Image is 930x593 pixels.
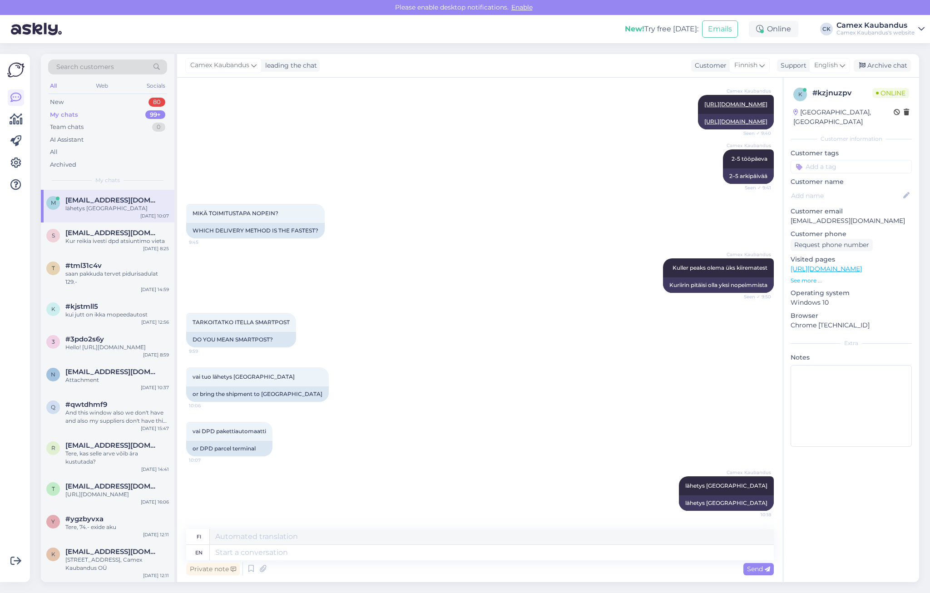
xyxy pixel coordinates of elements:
[791,135,912,143] div: Customer information
[186,223,325,238] div: WHICH DELIVERY METHOD IS THE FASTEST?
[791,353,912,362] p: Notes
[189,457,223,464] span: 10:07
[193,319,290,326] span: TARKOITATKO ITELLA SMARTPOST
[820,23,833,35] div: CK
[189,402,223,409] span: 10:06
[65,237,169,245] div: Kur reikia ivesti dpd atsiuntimo vieta
[791,207,912,216] p: Customer email
[747,565,770,573] span: Send
[189,348,223,355] span: 9:59
[186,441,272,456] div: or DPD parcel terminal
[65,441,160,450] span: raknor@mail.ee
[737,511,771,518] span: 10:18
[65,556,169,572] div: [STREET_ADDRESS], Camex Kaubandus OÜ
[50,98,64,107] div: New
[65,450,169,466] div: Tere, kas selle arve võib ära kustutada?
[65,515,104,523] span: #ygzbyvxa
[50,135,84,144] div: AI Assistant
[65,368,160,376] span: nev-irina@mail.ru
[673,264,767,271] span: Kuller peaks olema üks kiirematest
[141,286,169,293] div: [DATE] 14:59
[186,332,296,347] div: DO YOU MEAN SMARTPOST?
[65,376,169,384] div: Attachment
[734,60,757,70] span: Finnish
[65,490,169,499] div: [URL][DOMAIN_NAME]
[704,118,767,125] a: [URL][DOMAIN_NAME]
[51,518,55,525] span: y
[65,270,169,286] div: saan pakkuda tervet pidurisadulat 129.-
[143,245,169,252] div: [DATE] 8:25
[95,176,120,184] span: My chats
[791,265,862,273] a: [URL][DOMAIN_NAME]
[814,60,838,70] span: English
[195,545,203,560] div: en
[152,123,165,132] div: 0
[141,466,169,473] div: [DATE] 14:41
[193,210,278,217] span: MIKÄ TOIMITUSTAPA NOPEIN?
[51,199,56,206] span: m
[702,20,738,38] button: Emails
[723,168,774,184] div: 2–5 arkipäivää
[141,499,169,505] div: [DATE] 16:06
[791,298,912,307] p: Windows 10
[727,88,771,94] span: Camex Kaubandus
[143,351,169,358] div: [DATE] 8:59
[872,88,909,98] span: Online
[791,277,912,285] p: See more ...
[791,148,912,158] p: Customer tags
[186,386,329,402] div: or bring the shipment to [GEOGRAPHIC_DATA]
[737,184,771,191] span: Seen ✓ 9:41
[791,311,912,321] p: Browser
[836,29,915,36] div: Camex Kaubandus's website
[791,288,912,298] p: Operating system
[704,101,767,108] a: [URL][DOMAIN_NAME]
[65,196,160,204] span: markus.lahtinen6@gmail.com
[190,60,249,70] span: Camex Kaubandus
[727,142,771,149] span: Camex Kaubandus
[509,3,535,11] span: Enable
[732,155,767,162] span: 2-5 tööpäeva
[854,59,911,72] div: Archive chat
[737,293,771,300] span: Seen ✓ 9:50
[143,531,169,538] div: [DATE] 12:11
[148,98,165,107] div: 80
[51,404,55,410] span: q
[65,548,160,556] span: kalvis.lusis@gmail.com
[141,425,169,432] div: [DATE] 15:47
[791,229,912,239] p: Customer phone
[50,148,58,157] div: All
[140,212,169,219] div: [DATE] 10:07
[52,485,55,492] span: t
[52,265,55,272] span: t
[791,339,912,347] div: Extra
[65,343,169,351] div: Hello! [URL][DOMAIN_NAME]
[65,482,160,490] span: tetrisnorma@mail.ru
[791,239,873,251] div: Request phone number
[727,469,771,476] span: Camex Kaubandus
[193,428,266,435] span: vai DPD pakettiautomaatti
[836,22,925,36] a: Camex KaubandusCamex Kaubandus's website
[262,61,317,70] div: leading the chat
[791,160,912,173] input: Add a tag
[65,262,102,270] span: #tml31c4v
[141,319,169,326] div: [DATE] 12:56
[50,160,76,169] div: Archived
[7,61,25,79] img: Askly Logo
[793,108,894,127] div: [GEOGRAPHIC_DATA], [GEOGRAPHIC_DATA]
[663,277,774,293] div: Kuriirin pitäisi olla yksi nopeimmista
[143,572,169,579] div: [DATE] 12:11
[791,216,912,226] p: [EMAIL_ADDRESS][DOMAIN_NAME]
[186,563,240,575] div: Private note
[65,400,107,409] span: #qwtdhmf9
[197,529,201,544] div: fi
[65,523,169,531] div: Tere, 74.- exide aku
[51,551,55,558] span: k
[65,229,160,237] span: simaitistadas08@gmail.com
[791,177,912,187] p: Customer name
[56,62,114,72] span: Search customers
[94,80,110,92] div: Web
[65,204,169,212] div: lähetys [GEOGRAPHIC_DATA]
[50,110,78,119] div: My chats
[52,338,55,345] span: 3
[791,255,912,264] p: Visited pages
